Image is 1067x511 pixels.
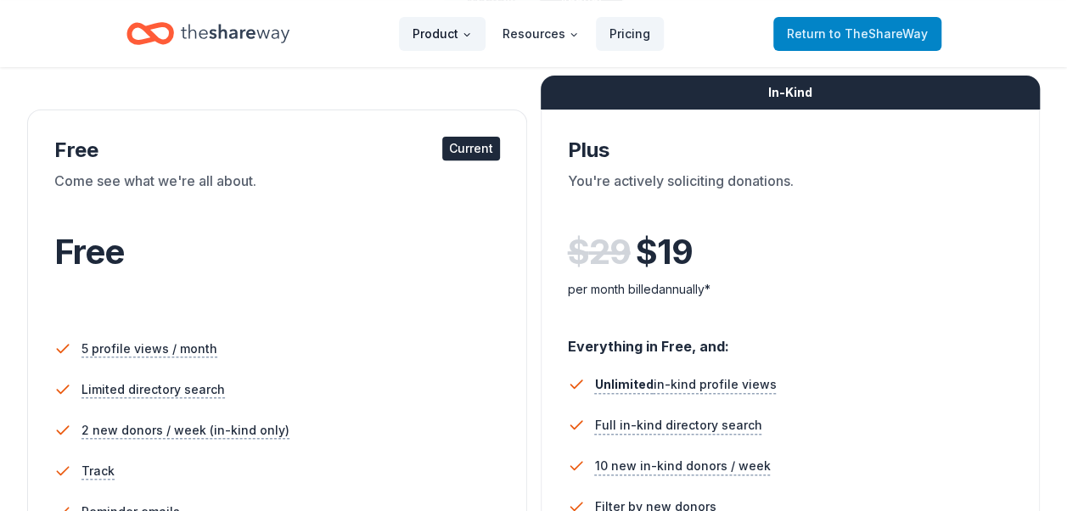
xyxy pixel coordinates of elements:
[54,171,500,218] div: Come see what we're all about.
[829,26,928,41] span: to TheShareWay
[54,231,124,272] span: Free
[568,279,1014,300] div: per month billed annually*
[595,456,771,476] span: 10 new in-kind donors / week
[568,137,1014,164] div: Plus
[81,461,115,481] span: Track
[595,377,654,391] span: Unlimited
[636,228,693,276] span: $ 19
[568,322,1014,357] div: Everything in Free, and:
[773,17,941,51] a: Returnto TheShareWay
[595,377,777,391] span: in-kind profile views
[81,339,217,359] span: 5 profile views / month
[399,14,664,53] nav: Main
[81,420,289,441] span: 2 new donors / week (in-kind only)
[54,137,500,164] div: Free
[126,14,289,53] a: Home
[442,137,500,160] div: Current
[399,17,486,51] button: Product
[541,76,1041,109] div: In-Kind
[489,17,592,51] button: Resources
[595,415,762,435] span: Full in-kind directory search
[596,17,664,51] a: Pricing
[81,379,225,400] span: Limited directory search
[787,24,928,44] span: Return
[568,171,1014,218] div: You're actively soliciting donations.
